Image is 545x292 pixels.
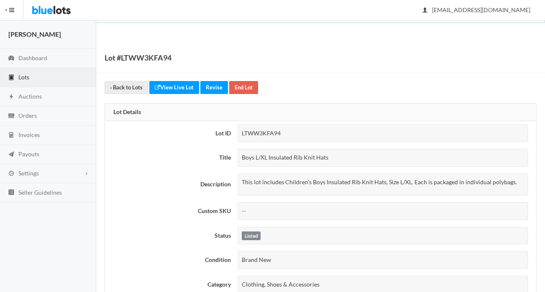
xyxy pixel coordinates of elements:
[7,189,15,197] ion-icon: list box
[18,93,42,100] span: Auctions
[18,150,39,157] span: Payouts
[238,149,528,167] div: Boys L/XL Insulated Rib Knit Hats
[105,104,536,121] div: Lot Details
[149,81,199,94] a: View Live Lot
[105,170,234,199] th: Description
[8,30,61,38] strong: [PERSON_NAME]
[423,6,530,13] span: [EMAIL_ADDRESS][DOMAIN_NAME]
[105,121,234,146] th: Lot ID
[238,202,528,220] div: --
[105,199,234,223] th: Custom SKU
[105,51,171,64] h1: Lot #LTWW3KFA94
[242,178,524,187] p: This lot includes Children's Boys Insulated Rib Knit Hats, Size L/XL. Each is packaged in individ...
[105,145,234,170] th: Title
[18,112,37,119] span: Orders
[7,74,15,82] ion-icon: clipboard
[7,151,15,159] ion-icon: paper plane
[18,54,47,61] span: Dashboard
[105,248,234,272] th: Condition
[200,81,228,94] a: Revise
[238,251,528,269] div: Brand New
[105,223,234,248] th: Status
[238,124,528,142] div: LTWW3KFA94
[18,131,40,138] span: Invoices
[229,81,258,94] a: End Lot
[18,74,29,81] span: Lots
[7,170,15,178] ion-icon: cog
[7,93,15,101] ion-icon: flash
[18,170,39,177] span: Settings
[242,231,261,241] label: Listed
[7,132,15,140] ion-icon: calculator
[105,81,148,94] a: ‹ Back to Lots
[7,112,15,120] ion-icon: cash
[421,7,429,15] ion-icon: person
[7,55,15,63] ion-icon: speedometer
[18,189,62,196] span: Seller Guidelines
